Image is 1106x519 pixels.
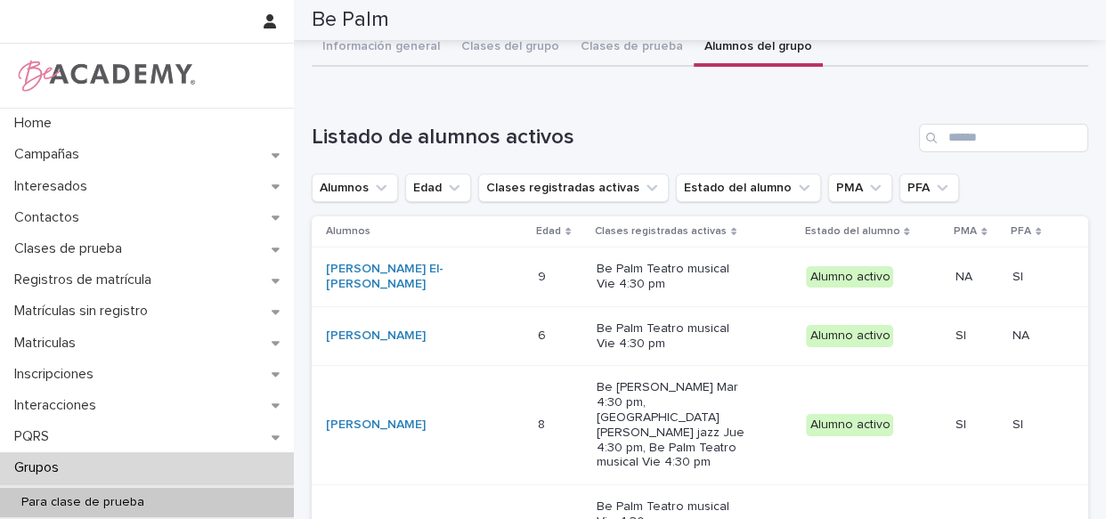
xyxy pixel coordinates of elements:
[1011,222,1031,241] p: PFA
[1012,414,1027,433] p: SI
[7,115,66,132] p: Home
[312,306,1088,366] tr: [PERSON_NAME] 66 Be Palm Teatro musical Vie 4:30 pmAlumno activoSISI NANA
[1012,266,1027,285] p: SI
[326,418,426,433] a: [PERSON_NAME]
[312,29,451,67] button: Información general
[806,325,893,347] div: Alumno activo
[956,414,970,433] p: SI
[806,266,893,288] div: Alumno activo
[7,459,73,476] p: Grupos
[7,495,159,510] p: Para clase de prueba
[7,209,94,226] p: Contactos
[536,222,561,241] p: Edad
[312,125,912,150] h1: Listado de alumnos activos
[676,174,821,202] button: Estado del alumno
[956,266,976,285] p: NA
[694,29,823,67] button: Alumnos del grupo
[804,222,899,241] p: Estado del alumno
[899,174,959,202] button: PFA
[7,303,162,320] p: Matrículas sin registro
[595,222,727,241] p: Clases registradas activas
[954,222,977,241] p: PMA
[7,397,110,414] p: Interacciones
[7,146,94,163] p: Campañas
[478,174,669,202] button: Clases registradas activas
[7,335,90,352] p: Matriculas
[7,428,63,445] p: PQRS
[806,414,893,436] div: Alumno activo
[312,7,389,33] h2: Be Palm
[570,29,694,67] button: Clases de prueba
[538,266,549,285] p: 9
[312,366,1088,485] tr: [PERSON_NAME] 88 Be [PERSON_NAME] Mar 4:30 pm, [GEOGRAPHIC_DATA][PERSON_NAME] jazz Jue 4:30 pm, B...
[828,174,892,202] button: PMA
[405,174,471,202] button: Edad
[597,262,745,292] p: Be Palm Teatro musical Vie 4:30 pm
[7,366,108,383] p: Inscripciones
[14,58,197,93] img: WPrjXfSUmiLcdUfaYY4Q
[956,325,970,344] p: SI
[7,272,166,288] p: Registros de matrícula
[597,380,745,470] p: Be [PERSON_NAME] Mar 4:30 pm, [GEOGRAPHIC_DATA][PERSON_NAME] jazz Jue 4:30 pm, Be Palm Teatro mus...
[326,262,475,292] a: [PERSON_NAME] El-[PERSON_NAME]
[326,222,370,241] p: Alumnos
[326,328,426,344] a: [PERSON_NAME]
[312,174,398,202] button: Alumnos
[538,325,549,344] p: 6
[7,178,102,195] p: Interesados
[597,321,745,352] p: Be Palm Teatro musical Vie 4:30 pm
[919,124,1088,152] input: Search
[1012,325,1033,344] p: NA
[538,414,549,433] p: 8
[7,240,136,257] p: Clases de prueba
[312,247,1088,307] tr: [PERSON_NAME] El-[PERSON_NAME] 99 Be Palm Teatro musical Vie 4:30 pmAlumno activoNANA SISI
[451,29,570,67] button: Clases del grupo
